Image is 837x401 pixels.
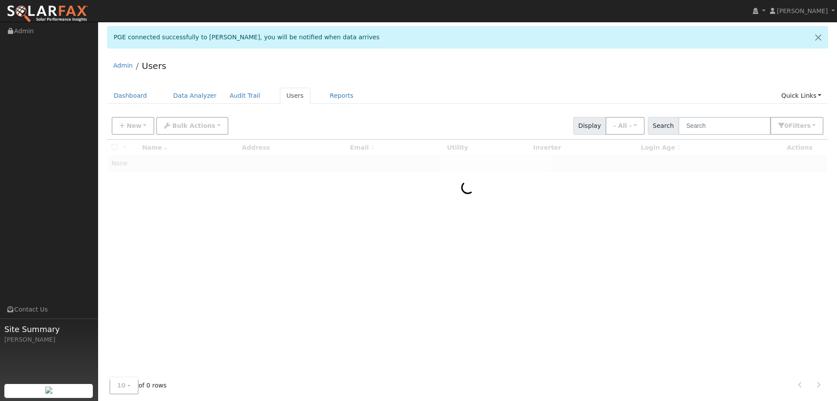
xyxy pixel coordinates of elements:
[156,117,228,135] button: Bulk Actions
[109,377,167,394] span: of 0 rows
[7,5,88,23] img: SolarFax
[4,335,93,344] div: [PERSON_NAME]
[323,88,360,104] a: Reports
[113,62,133,69] a: Admin
[280,88,310,104] a: Users
[172,122,215,129] span: Bulk Actions
[107,88,154,104] a: Dashboard
[573,117,606,135] span: Display
[126,122,141,129] span: New
[648,117,679,135] span: Search
[223,88,267,104] a: Audit Trail
[142,61,166,71] a: Users
[117,382,126,389] span: 10
[112,117,155,135] button: New
[777,7,828,14] span: [PERSON_NAME]
[789,122,811,129] span: Filter
[4,323,93,335] span: Site Summary
[809,27,827,48] a: Close
[770,117,823,135] button: 0Filters
[109,377,139,394] button: 10
[807,122,810,129] span: s
[167,88,223,104] a: Data Analyzer
[107,26,828,48] div: PGE connected successfully to [PERSON_NAME], you will be notified when data arrives
[678,117,771,135] input: Search
[775,88,828,104] a: Quick Links
[45,387,52,394] img: retrieve
[606,117,645,135] button: - All -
